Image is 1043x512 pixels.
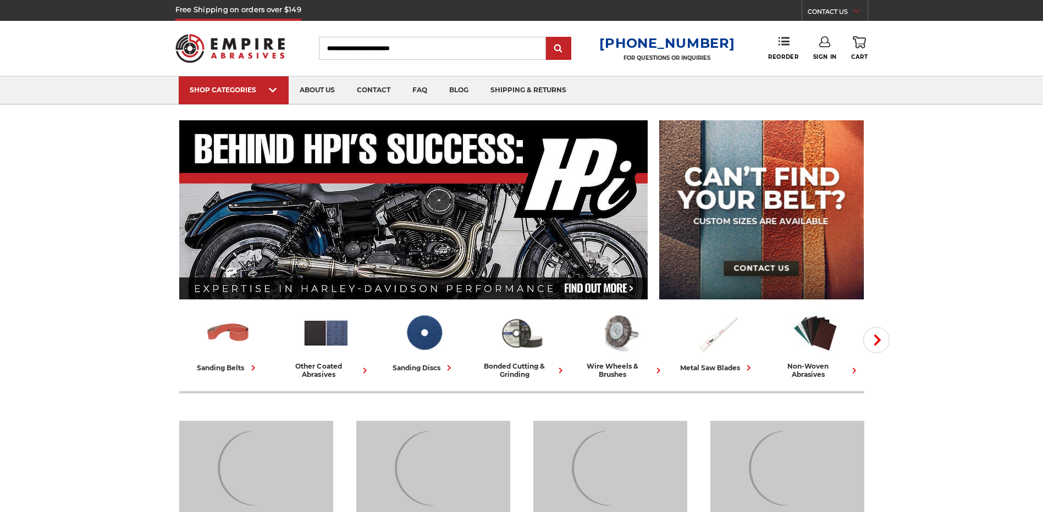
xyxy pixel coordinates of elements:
img: Empire Abrasives [175,27,285,70]
img: Sanding Discs [400,309,448,357]
p: FOR QUESTIONS OR INQUIRIES [599,54,735,62]
a: about us [289,76,346,104]
a: Reorder [768,36,798,60]
img: Metal Saw Blades [693,309,742,357]
a: faq [401,76,438,104]
img: Non-woven Abrasives [791,309,840,357]
img: promo banner for custom belts. [659,120,864,299]
a: [PHONE_NUMBER] [599,35,735,51]
a: Cart [851,36,868,60]
a: sanding discs [379,309,468,374]
span: Reorder [768,53,798,60]
div: wire wheels & brushes [575,362,664,379]
div: SHOP CATEGORIES [190,86,278,94]
a: bonded cutting & grinding [477,309,566,379]
img: Other Coated Abrasives [302,309,350,357]
img: Banner for an interview featuring Horsepower Inc who makes Harley performance upgrades featured o... [179,120,648,299]
a: metal saw blades [673,309,762,374]
div: other coated abrasives [282,362,371,379]
div: sanding discs [393,362,455,374]
a: contact [346,76,401,104]
img: Wire Wheels & Brushes [595,309,644,357]
a: shipping & returns [479,76,577,104]
div: sanding belts [197,362,259,374]
div: bonded cutting & grinding [477,362,566,379]
a: other coated abrasives [282,309,371,379]
span: Sign In [813,53,837,60]
img: Bonded Cutting & Grinding [498,309,546,357]
a: wire wheels & brushes [575,309,664,379]
a: blog [438,76,479,104]
a: sanding belts [184,309,273,374]
div: metal saw blades [680,362,754,374]
input: Submit [548,38,570,60]
div: non-woven abrasives [771,362,860,379]
img: Sanding Belts [204,309,252,357]
button: Next [863,327,890,353]
a: non-woven abrasives [771,309,860,379]
a: CONTACT US [808,5,868,21]
span: Cart [851,53,868,60]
